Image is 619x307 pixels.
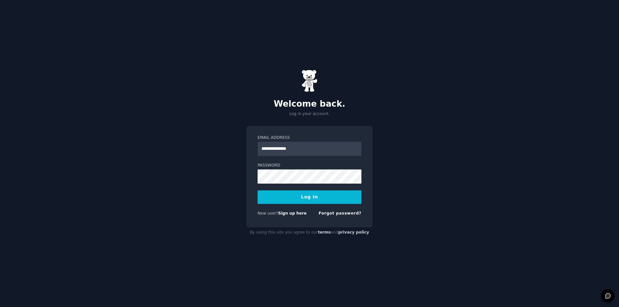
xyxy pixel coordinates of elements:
[258,190,361,204] button: Log In
[318,230,331,235] a: terms
[258,211,278,216] span: New user?
[246,227,373,238] div: By using this site you agree to our and
[258,163,361,168] label: Password
[246,99,373,109] h2: Welcome back.
[246,111,373,117] p: Log in your account.
[258,135,361,141] label: Email Address
[319,211,361,216] a: Forgot password?
[301,70,318,92] img: Gummy Bear
[338,230,369,235] a: privacy policy
[278,211,307,216] a: Sign up here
